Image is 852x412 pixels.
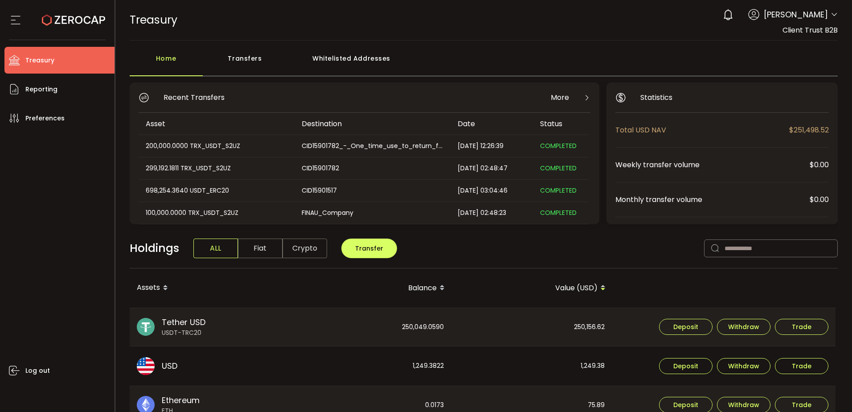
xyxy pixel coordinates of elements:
span: Reporting [25,83,57,96]
span: Monthly transfer volume [615,194,810,205]
span: $251,498.52 [789,124,829,136]
div: Status [533,119,589,129]
div: Assets [130,280,291,296]
span: Deposit [673,324,698,330]
span: ALL [193,239,238,258]
span: Tether USD [162,316,205,328]
div: Destination [295,119,451,129]
button: Trade [775,319,828,335]
span: Statistics [640,92,672,103]
span: Withdraw [728,324,759,330]
span: Withdraw [728,363,759,369]
button: Deposit [659,358,713,374]
button: Deposit [659,319,713,335]
span: COMPLETED [540,141,577,150]
div: [DATE] 02:48:23 [451,208,533,218]
span: Ethereum [162,394,200,406]
span: USD [162,360,177,372]
div: Date [451,119,533,129]
span: Transfer [355,244,383,253]
div: 698,254.3640 USDT_ERC20 [139,185,294,196]
div: Home [130,49,203,76]
iframe: Chat Widget [807,369,852,412]
img: usd_portfolio.svg [137,357,155,375]
span: Weekly transfer volume [615,159,810,170]
div: Balance [291,280,452,296]
span: Treasury [130,12,177,28]
div: Value (USD) [452,280,613,296]
span: Trade [792,363,811,369]
button: Withdraw [717,358,770,374]
span: Fiat [238,239,283,258]
span: Trade [792,324,811,330]
div: Asset [139,119,295,129]
span: $0.00 [810,159,829,170]
div: Whitelisted Addresses [287,49,416,76]
span: Withdraw [728,402,759,408]
div: Transfers [203,49,287,76]
div: [DATE] 03:04:46 [451,185,533,196]
span: COMPLETED [540,186,577,195]
div: 100,000.0000 TRX_USDT_S2UZ [139,208,294,218]
div: 200,000.0000 TRX_USDT_S2UZ [139,141,294,151]
span: Recent Transfers [164,92,225,103]
span: More [551,92,569,103]
span: $0.00 [810,194,829,205]
div: [DATE] 12:26:39 [451,141,533,151]
span: Deposit [673,402,698,408]
span: Total USD NAV [615,124,789,136]
span: COMPLETED [540,208,577,217]
span: Deposit [673,363,698,369]
span: COMPLETED [540,164,577,173]
button: Withdraw [717,319,770,335]
span: Log out [25,364,50,377]
div: 299,192.1811 TRX_USDT_S2UZ [139,163,294,173]
span: Crypto [283,239,327,258]
div: 1,249.3822 [291,346,451,386]
span: Holdings [130,240,179,257]
span: Treasury [25,54,54,67]
img: usdt_portfolio.svg [137,318,155,336]
span: Trade [792,402,811,408]
div: FINAU_Company [295,208,450,218]
div: [DATE] 02:48:47 [451,163,533,173]
div: 250,049.0590 [291,308,451,346]
div: 250,156.62 [452,308,612,346]
div: CID15901782 [295,163,450,173]
span: USDT-TRC20 [162,328,205,338]
div: 1,249.38 [452,346,612,386]
span: Client Trust B2B [782,25,838,35]
button: Transfer [341,239,397,258]
button: Trade [775,358,828,374]
div: CID15901782_-_One_time_use_to_return_funds [295,141,450,151]
span: Preferences [25,112,65,125]
span: [PERSON_NAME] [764,8,828,21]
div: CID15901517 [295,185,450,196]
